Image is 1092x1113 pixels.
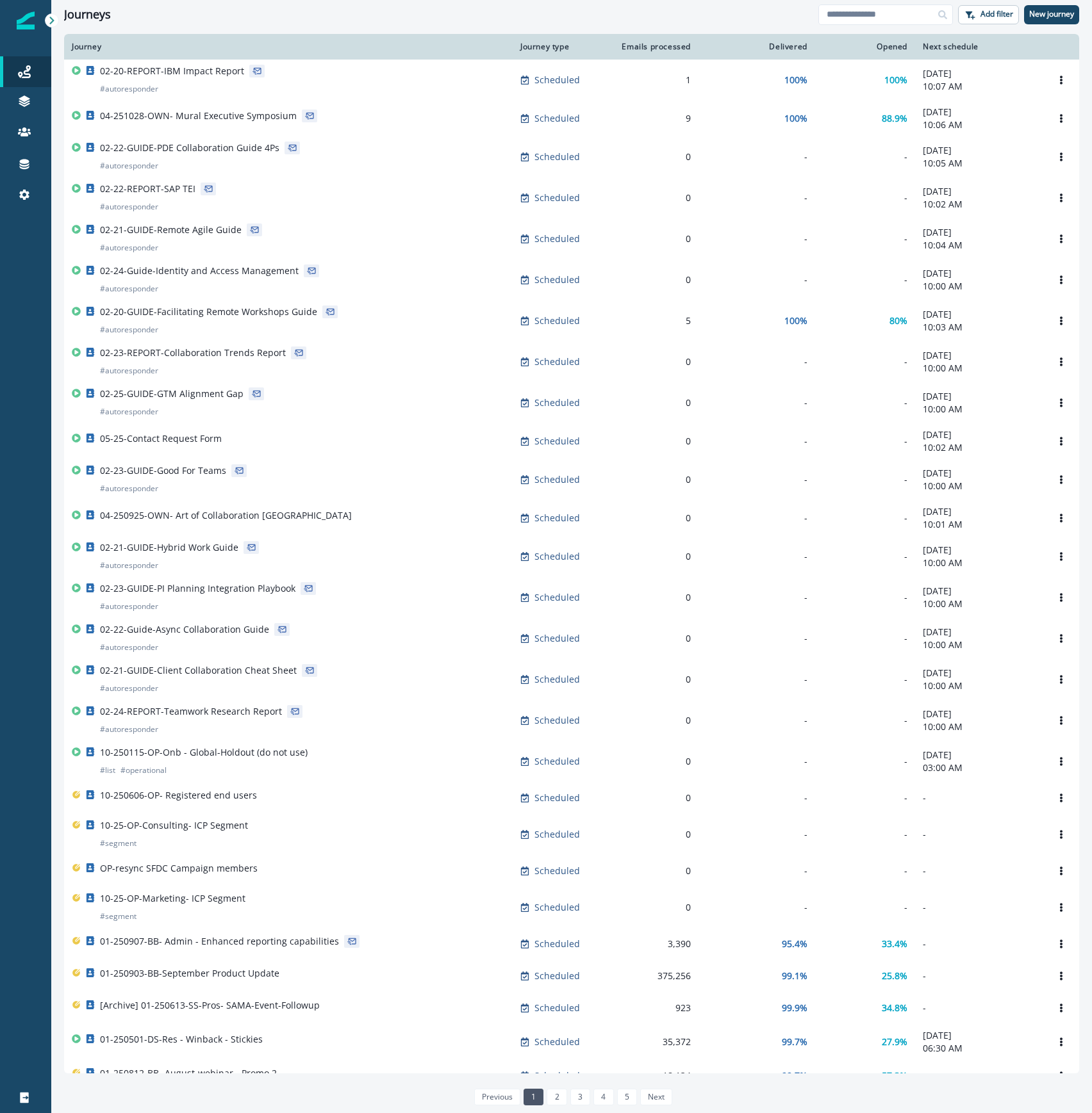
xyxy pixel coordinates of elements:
button: Options [1051,588,1071,607]
a: Next page [640,1089,672,1105]
button: Options [1051,508,1071,528]
p: [DATE] [923,144,1036,157]
div: 0 [616,792,691,804]
p: # segment [100,910,136,923]
button: Options [1051,711,1071,730]
div: - [823,512,907,524]
a: 01-250501-DS-Res - Winback - StickiesScheduled35,37299.7%27.9%[DATE]06:30 AMOptions [64,1024,1079,1060]
p: Scheduled [534,435,580,448]
p: - [923,938,1036,950]
div: 923 [616,1002,691,1014]
p: 06:30 AM [923,1042,1036,1055]
div: - [706,828,807,841]
div: - [706,550,807,563]
a: Page 5 [617,1089,637,1105]
p: 02-21-GUIDE-Remote Agile Guide [100,223,242,236]
div: - [706,673,807,686]
div: 0 [616,473,691,486]
p: [DATE] [923,308,1036,321]
p: # autoresponder [100,641,158,654]
button: Options [1051,1066,1071,1085]
p: - [923,970,1036,982]
a: 05-25-Contact Request FormScheduled0--[DATE]10:02 AMOptions [64,423,1079,459]
h1: Journeys [64,8,111,22]
p: 02-23-GUIDE-Good For Teams [100,464,226,477]
a: OP-resync SFDC Campaign membersScheduled0---Options [64,855,1079,887]
p: # autoresponder [100,364,158,377]
p: Scheduled [534,473,580,486]
p: 10:00 AM [923,556,1036,569]
div: 0 [616,396,691,409]
p: [DATE] [923,226,1036,239]
button: Options [1051,188,1071,207]
div: 1 [616,74,691,86]
div: 18,134 [616,1069,691,1082]
button: Options [1051,109,1071,128]
p: [DATE] [923,708,1036,720]
p: 10-25-OP-Consulting- ICP Segment [100,819,248,832]
p: 02-25-GUIDE-GTM Alignment Gap [100,387,244,400]
button: Add filter [958,5,1019,24]
a: 02-22-GUIDE-PDE Collaboration Guide 4Ps#autoresponderScheduled0--[DATE]10:05 AMOptions [64,136,1079,177]
p: 10-250115-OP-Onb - Global-Holdout (do not use) [100,746,308,759]
p: Scheduled [534,314,580,327]
p: 10:03 AM [923,321,1036,334]
p: [DATE] [923,390,1036,403]
p: 80% [889,314,907,327]
img: Inflection [17,12,35,29]
button: Options [1051,70,1071,90]
button: Options [1051,752,1071,771]
button: Options [1051,934,1071,954]
div: - [823,755,907,768]
p: 99.9% [782,1002,807,1014]
p: 10-250606-OP- Registered end users [100,789,257,802]
p: 02-23-REPORT-Collaboration Trends Report [100,346,286,359]
button: Options [1051,998,1071,1018]
p: 10-25-OP-Marketing- ICP Segment [100,892,245,905]
a: 02-24-REPORT-Teamwork Research Report#autoresponderScheduled0--[DATE]10:00 AMOptions [64,700,1079,741]
div: - [706,273,807,286]
a: 01-250812-BB- August-webinar - Promo 2Scheduled18,13499.7%57.3%-Options [64,1060,1079,1092]
p: [DATE] [923,106,1036,118]
p: [DATE] [923,428,1036,441]
a: 02-23-REPORT-Collaboration Trends Report#autoresponderScheduled0--[DATE]10:00 AMOptions [64,341,1079,382]
button: Options [1051,311,1071,330]
p: [DATE] [923,467,1036,480]
button: Options [1051,670,1071,689]
p: - [923,901,1036,914]
p: 01-250501-DS-Res - Winback - Stickies [100,1033,263,1046]
p: [DATE] [923,585,1036,597]
div: 0 [616,435,691,448]
p: # autoresponder [100,682,158,695]
p: 100% [784,112,807,125]
p: - [923,828,1036,841]
p: 10:07 AM [923,80,1036,93]
button: Options [1051,898,1071,917]
p: Scheduled [534,232,580,245]
p: OP-resync SFDC Campaign members [100,862,258,875]
a: 10-25-OP-Consulting- ICP Segment#segmentScheduled0---Options [64,814,1079,855]
p: # list [100,764,115,777]
div: 0 [616,591,691,604]
div: 35,372 [616,1036,691,1048]
div: 0 [616,755,691,768]
p: [DATE] [923,626,1036,638]
p: 02-22-Guide-Async Collaboration Guide [100,623,269,636]
div: - [823,396,907,409]
div: - [823,550,907,563]
a: 02-20-GUIDE-Facilitating Remote Workshops Guide#autoresponderScheduled5100%80%[DATE]10:03 AMOptions [64,300,1079,341]
button: Options [1051,352,1071,371]
p: Scheduled [534,792,580,804]
p: 95.4% [782,938,807,950]
p: 10:00 AM [923,362,1036,375]
div: Emails processed [616,42,691,52]
p: 88.9% [882,112,907,125]
div: - [706,792,807,804]
p: 99.1% [782,970,807,982]
a: Page 4 [593,1089,613,1105]
p: 10:00 AM [923,720,1036,733]
p: # autoresponder [100,600,158,613]
button: Options [1051,825,1071,844]
p: 01-250903-BB-September Product Update [100,967,279,980]
p: # autoresponder [100,323,158,336]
